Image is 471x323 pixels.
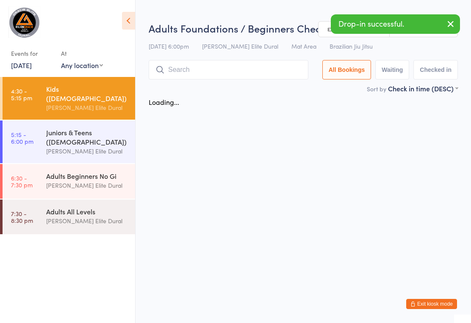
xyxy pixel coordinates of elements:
[11,47,53,60] div: Events for
[331,14,460,34] div: Drop-in successful.
[375,60,409,79] button: Waiting
[11,175,33,188] time: 6:30 - 7:30 pm
[202,42,278,50] span: [PERSON_NAME] Elite Dural
[46,207,128,216] div: Adults All Levels
[330,42,373,50] span: Brazilian Jiu Jitsu
[3,200,135,234] a: 7:30 -8:30 pmAdults All Levels[PERSON_NAME] Elite Dural
[149,97,179,107] div: Loading...
[149,60,308,79] input: Search
[11,131,33,145] time: 5:15 - 6:00 pm
[61,47,103,60] div: At
[46,181,128,190] div: [PERSON_NAME] Elite Dural
[406,299,457,309] button: Exit kiosk mode
[46,128,128,146] div: Juniors & Teens ([DEMOGRAPHIC_DATA])
[11,88,32,101] time: 4:30 - 5:15 pm
[413,60,458,79] button: Checked in
[149,21,458,35] h2: Adults Foundations / Beginners Check-in
[3,120,135,163] a: 5:15 -6:00 pmJuniors & Teens ([DEMOGRAPHIC_DATA])[PERSON_NAME] Elite Dural
[3,77,135,120] a: 4:30 -5:15 pmKids ([DEMOGRAPHIC_DATA])[PERSON_NAME] Elite Dural
[46,216,128,226] div: [PERSON_NAME] Elite Dural
[46,146,128,156] div: [PERSON_NAME] Elite Dural
[46,103,128,112] div: [PERSON_NAME] Elite Dural
[46,84,128,103] div: Kids ([DEMOGRAPHIC_DATA])
[149,42,189,50] span: [DATE] 6:00pm
[8,6,40,38] img: Gracie Elite Jiu Jitsu Dural
[11,210,33,224] time: 7:30 - 8:30 pm
[3,164,135,199] a: 6:30 -7:30 pmAdults Beginners No Gi[PERSON_NAME] Elite Dural
[46,171,128,181] div: Adults Beginners No Gi
[388,84,458,93] div: Check in time (DESC)
[291,42,316,50] span: Mat Area
[322,60,371,79] button: All Bookings
[61,60,103,70] div: Any location
[367,85,386,93] label: Sort by
[11,60,32,70] a: [DATE]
